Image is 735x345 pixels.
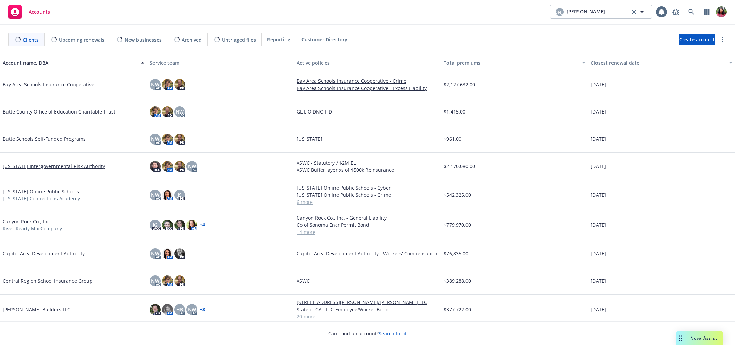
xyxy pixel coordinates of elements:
img: photo [150,161,161,172]
a: + 3 [200,307,205,312]
span: [PERSON_NAME] [541,9,579,16]
a: [US_STATE] Online Public Schools - Cyber [297,184,438,191]
span: [DATE] [591,108,606,115]
img: photo [162,161,173,172]
img: photo [162,79,173,90]
img: photo [162,106,173,117]
span: [DATE] [591,135,606,142]
span: [DATE] [591,221,606,228]
a: Co of Sonoma Encr Permit Bond [297,221,438,228]
a: Search for it [379,330,407,337]
a: Search [685,5,698,19]
button: Service team [147,55,294,71]
img: photo [174,79,185,90]
span: NW [151,135,159,142]
span: Upcoming renewals [59,36,104,43]
a: Butte Schools Self-Funded Programs [3,135,86,142]
a: 6 more [297,198,438,206]
span: Archived [182,36,202,43]
img: photo [162,304,173,315]
img: photo [150,304,161,315]
a: State of CA - LLC Employee/Worker Bond [297,306,438,313]
img: photo [162,190,173,200]
span: $779,970.00 [444,221,471,228]
a: Accounts [5,2,53,21]
span: Can't find an account? [328,330,407,337]
span: Clients [23,36,39,43]
div: Drag to move [676,331,685,345]
img: photo [186,220,197,230]
span: NW [151,250,159,257]
a: Butte County Office of Education Charitable Trust [3,108,115,115]
img: photo [162,220,173,230]
a: [PERSON_NAME] Builders LLC [3,306,70,313]
img: photo [174,161,185,172]
a: Create account [679,34,715,45]
span: [DATE] [591,250,606,257]
a: [US_STATE] Online Public Schools - Crime [297,191,438,198]
span: [DATE] [591,306,606,313]
a: Switch app [700,5,714,19]
button: Closest renewal date [588,55,735,71]
span: [DATE] [591,277,606,284]
span: $2,170,080.00 [444,163,475,170]
span: [DATE] [591,81,606,88]
img: photo [174,134,185,145]
span: [DATE] [591,191,606,198]
span: $389,288.00 [444,277,471,284]
img: photo [174,275,185,286]
span: Accounts [29,9,50,15]
span: Customer Directory [301,36,347,43]
span: $542,325.00 [444,191,471,198]
a: 20 more [297,313,438,320]
img: photo [162,134,173,145]
div: Active policies [297,59,438,66]
span: $1,415.00 [444,108,465,115]
span: $377,722.00 [444,306,471,313]
span: $76,835.00 [444,250,468,257]
a: clear selection [630,8,638,16]
a: [US_STATE] Online Public Schools [3,188,79,195]
a: Bay Area Schools Insurance Cooperative - Crime [297,77,438,85]
a: more [719,35,727,44]
a: [STREET_ADDRESS][PERSON_NAME]/[PERSON_NAME] LLC [297,299,438,306]
span: River Ready Mix Company [3,225,62,232]
button: Active policies [294,55,441,71]
span: HB [176,306,183,313]
span: NW [176,108,184,115]
span: NW [151,81,159,88]
span: [DATE] [591,163,606,170]
span: Untriaged files [222,36,256,43]
a: Canyon Rock Co., Inc. - General Liability [297,214,438,221]
img: photo [162,275,173,286]
span: NW [188,306,196,313]
span: Nova Assist [690,335,717,341]
a: XSWC Buffer layer xs of $500k Reinsurance [297,166,438,174]
a: + 4 [200,223,205,227]
a: GL LIQ DNO FID [297,108,438,115]
a: Canyon Rock Co., Inc. [3,218,51,225]
span: NW [151,277,159,284]
div: Account name, DBA [3,59,137,66]
span: $961.00 [444,135,461,142]
a: Capitol Area Development Authority - Workers' Compensation [297,250,438,257]
img: photo [150,106,161,117]
a: Central Region School Insurance Group [3,277,93,284]
a: Bay Area Schools Insurance Cooperative - Excess Liability [297,85,438,92]
a: Report a Bug [669,5,683,19]
a: XSWC [297,277,438,284]
button: Total premiums [441,55,588,71]
span: [US_STATE] Connections Academy [3,195,80,202]
span: Reporting [267,36,290,43]
img: photo [174,248,185,259]
span: NW [188,163,196,170]
div: Service team [150,59,291,66]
